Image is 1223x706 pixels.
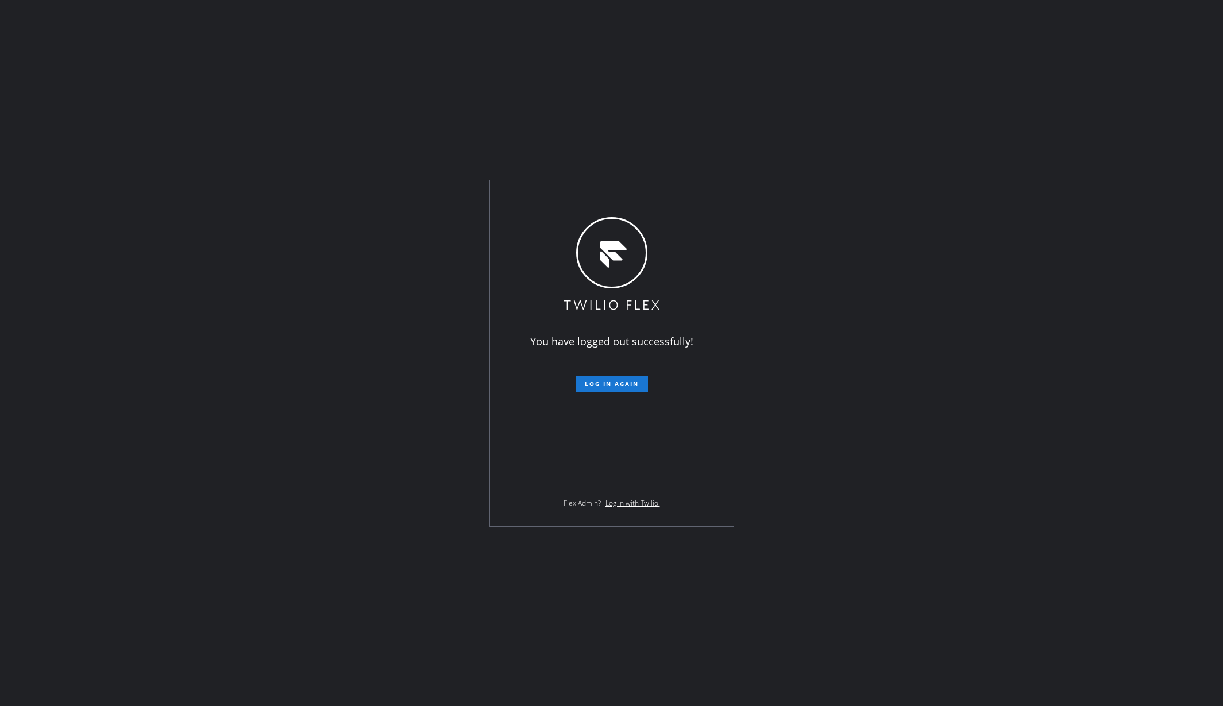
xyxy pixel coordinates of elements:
[564,498,601,508] span: Flex Admin?
[576,376,648,392] button: Log in again
[530,334,693,348] span: You have logged out successfully!
[585,380,639,388] span: Log in again
[605,498,660,508] a: Log in with Twilio.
